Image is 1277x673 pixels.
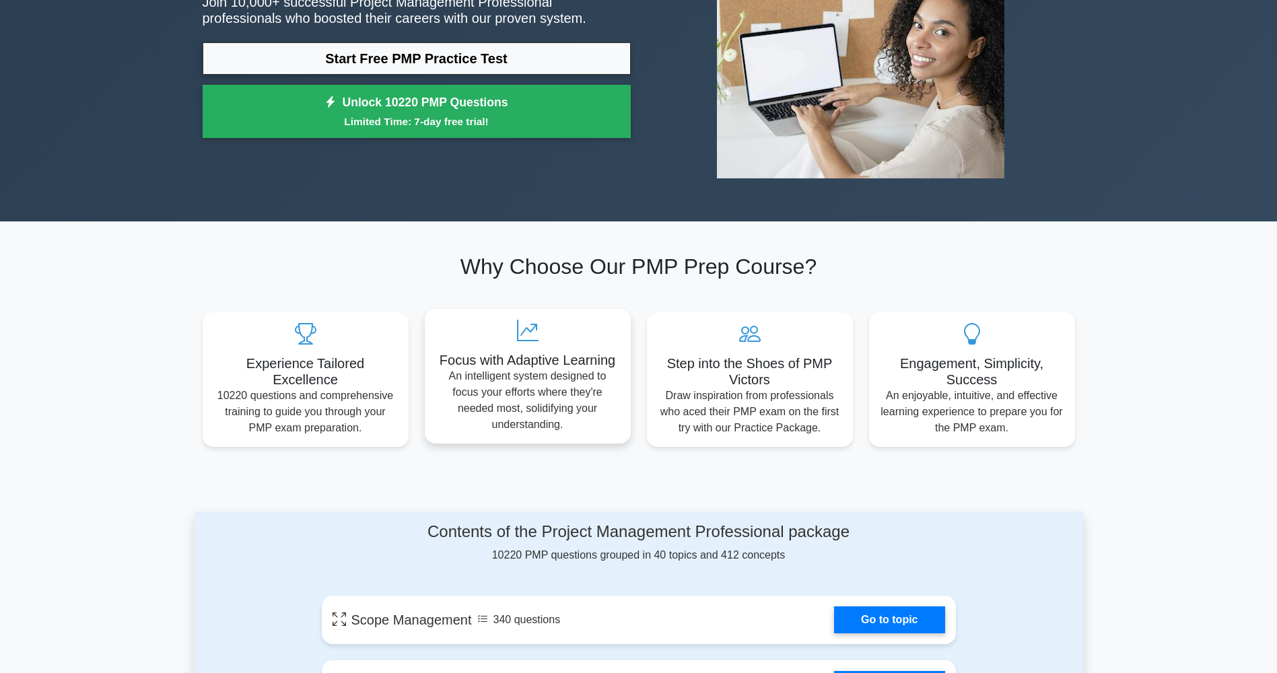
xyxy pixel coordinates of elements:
small: Limited Time: 7-day free trial! [219,114,614,129]
h4: Contents of the Project Management Professional package [322,522,956,542]
h5: Engagement, Simplicity, Success [880,355,1064,388]
a: Go to topic [834,606,944,633]
h5: Step into the Shoes of PMP Victors [658,355,842,388]
p: An enjoyable, intuitive, and effective learning experience to prepare you for the PMP exam. [880,388,1064,436]
a: Start Free PMP Practice Test [203,42,631,75]
h5: Focus with Adaptive Learning [436,352,620,368]
h5: Experience Tailored Excellence [213,355,398,388]
p: 10220 questions and comprehensive training to guide you through your PMP exam preparation. [213,388,398,436]
div: 10220 PMP questions grouped in 40 topics and 412 concepts [322,522,956,563]
a: Unlock 10220 PMP QuestionsLimited Time: 7-day free trial! [203,85,631,139]
h2: Why Choose Our PMP Prep Course? [203,254,1075,279]
p: An intelligent system designed to focus your efforts where they're needed most, solidifying your ... [436,368,620,433]
p: Draw inspiration from professionals who aced their PMP exam on the first try with our Practice Pa... [658,388,842,436]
